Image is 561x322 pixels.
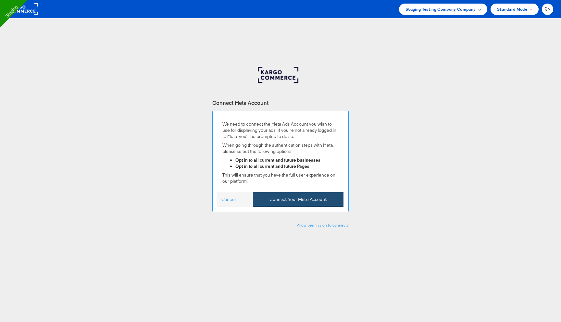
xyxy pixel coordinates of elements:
p: We need to connect the Meta Ads Account you wish to use for displaying your ads. If you’re not al... [222,121,339,139]
a: Allow permission to connect? [297,223,349,228]
strong: Opt in to all current and future businesses [235,157,320,163]
p: When going through the authentication steps with Meta, please select the following options: [222,142,339,154]
span: RN [544,7,551,11]
span: Staging Testing Company Company [405,6,476,13]
div: Connect Meta Account [212,99,349,106]
a: Cancel [221,196,236,203]
p: This will ensure that you have the full user experience on our platform. [222,172,339,184]
button: Connect Your Meta Account [253,192,343,207]
span: Standard Mode [497,6,527,13]
strong: Opt in to all current and future Pages [235,163,309,169]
